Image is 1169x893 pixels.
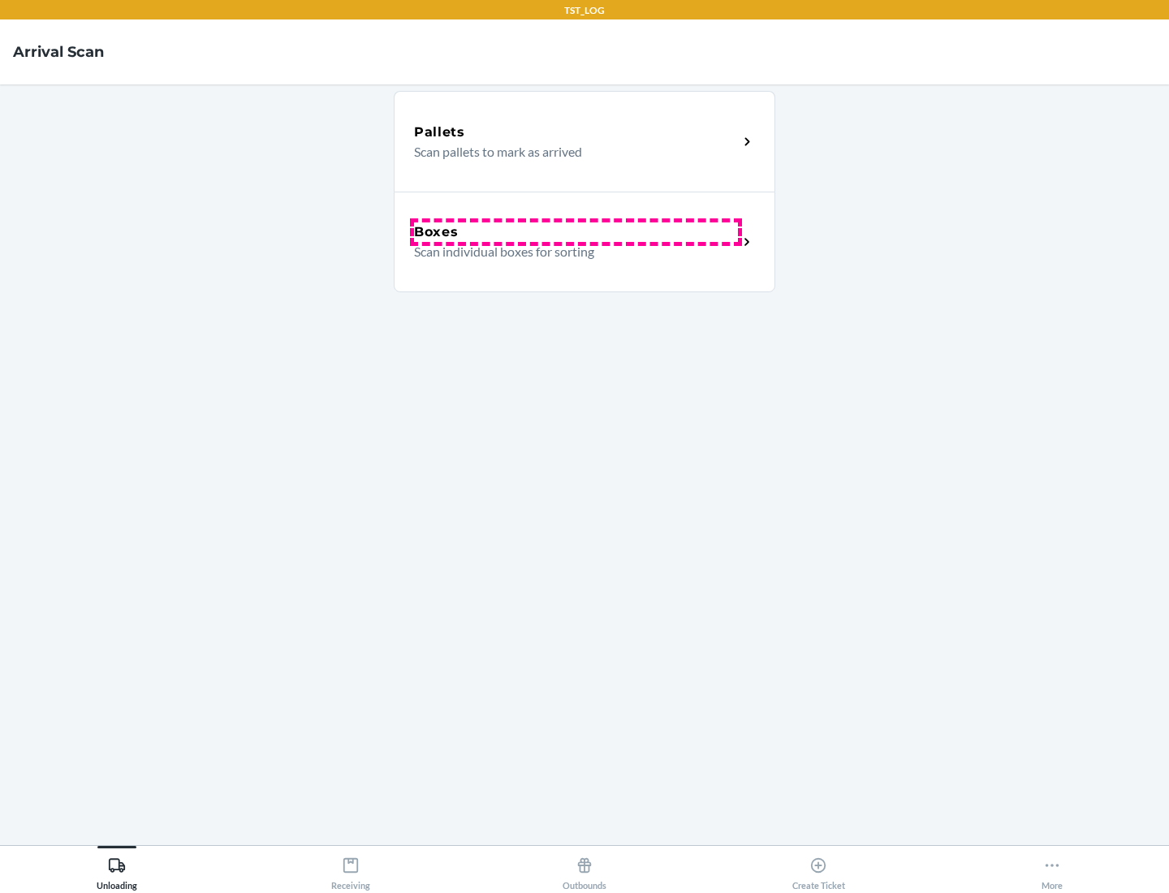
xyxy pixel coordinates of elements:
[1042,850,1063,891] div: More
[13,41,104,63] h4: Arrival Scan
[563,850,606,891] div: Outbounds
[414,242,725,261] p: Scan individual boxes for sorting
[394,192,775,292] a: BoxesScan individual boxes for sorting
[234,846,468,891] button: Receiving
[414,123,465,142] h5: Pallets
[414,142,725,162] p: Scan pallets to mark as arrived
[935,846,1169,891] button: More
[394,91,775,192] a: PalletsScan pallets to mark as arrived
[564,3,605,18] p: TST_LOG
[97,850,137,891] div: Unloading
[468,846,701,891] button: Outbounds
[331,850,370,891] div: Receiving
[792,850,845,891] div: Create Ticket
[701,846,935,891] button: Create Ticket
[414,222,459,242] h5: Boxes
